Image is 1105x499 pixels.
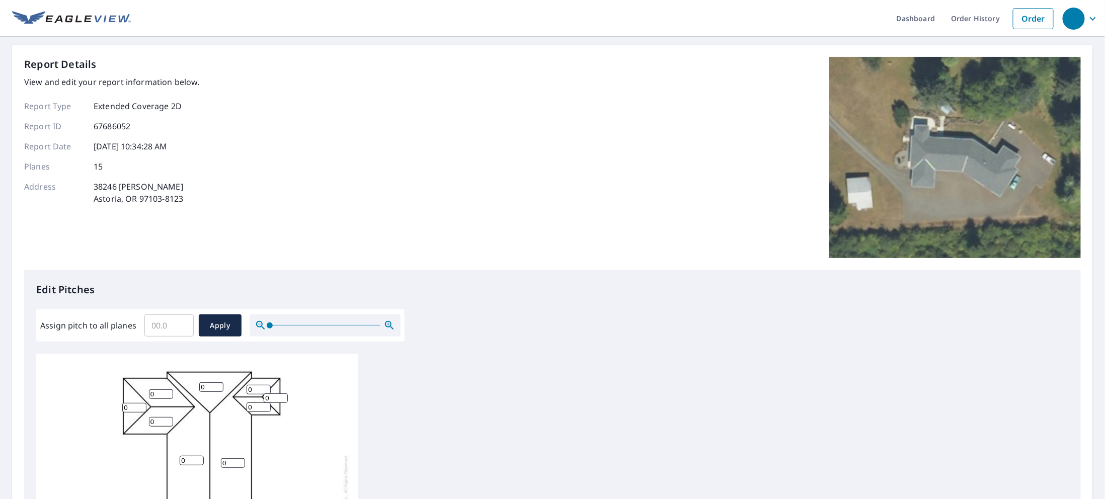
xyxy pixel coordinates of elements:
[24,100,85,112] p: Report Type
[12,11,131,26] img: EV Logo
[207,319,233,332] span: Apply
[24,57,97,72] p: Report Details
[24,140,85,152] p: Report Date
[24,160,85,173] p: Planes
[94,160,103,173] p: 15
[1013,8,1054,29] a: Order
[94,100,182,112] p: Extended Coverage 2D
[94,120,130,132] p: 67686052
[40,319,136,331] label: Assign pitch to all planes
[199,314,242,337] button: Apply
[24,120,85,132] p: Report ID
[94,140,168,152] p: [DATE] 10:34:28 AM
[24,181,85,205] p: Address
[829,57,1081,258] img: Top image
[36,282,1069,297] p: Edit Pitches
[94,181,183,205] p: 38246 [PERSON_NAME] Astoria, OR 97103-8123
[144,311,194,340] input: 00.0
[24,76,200,88] p: View and edit your report information below.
